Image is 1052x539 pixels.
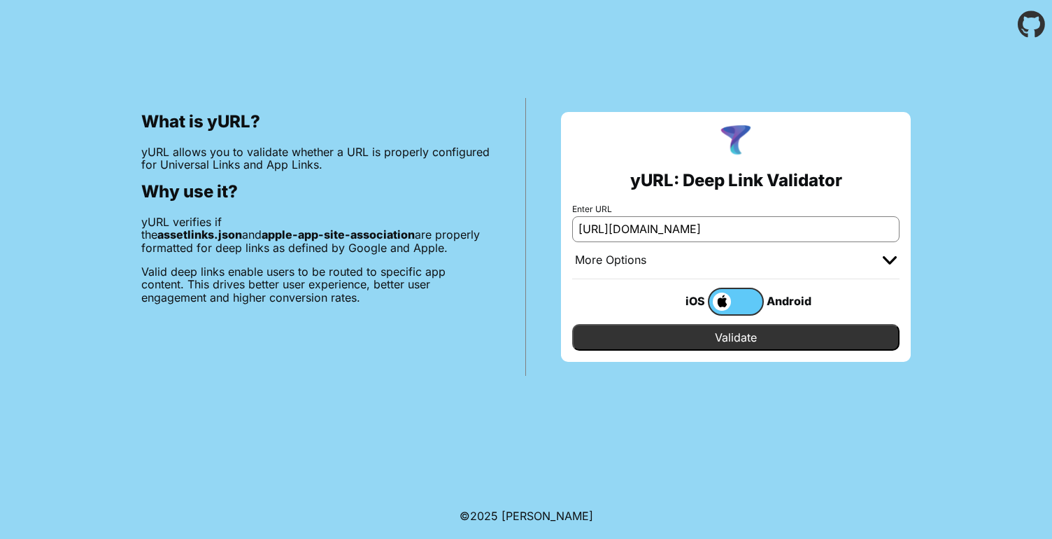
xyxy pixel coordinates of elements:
div: iOS [652,292,708,310]
span: 2025 [470,509,498,523]
footer: © [460,493,593,539]
div: Android [764,292,820,310]
img: chevron [883,256,897,265]
label: Enter URL [572,204,900,214]
h2: Why use it? [141,182,490,202]
b: apple-app-site-association [262,227,415,241]
p: Valid deep links enable users to be routed to specific app content. This drives better user exper... [141,265,490,304]
img: yURL Logo [718,123,754,160]
h2: What is yURL? [141,112,490,132]
b: assetlinks.json [157,227,242,241]
p: yURL verifies if the and are properly formatted for deep links as defined by Google and Apple. [141,216,490,254]
p: yURL allows you to validate whether a URL is properly configured for Universal Links and App Links. [141,146,490,171]
h2: yURL: Deep Link Validator [630,171,842,190]
div: More Options [575,253,646,267]
input: e.g. https://app.chayev.com/xyx [572,216,900,241]
input: Validate [572,324,900,351]
a: Michael Ibragimchayev's Personal Site [502,509,593,523]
